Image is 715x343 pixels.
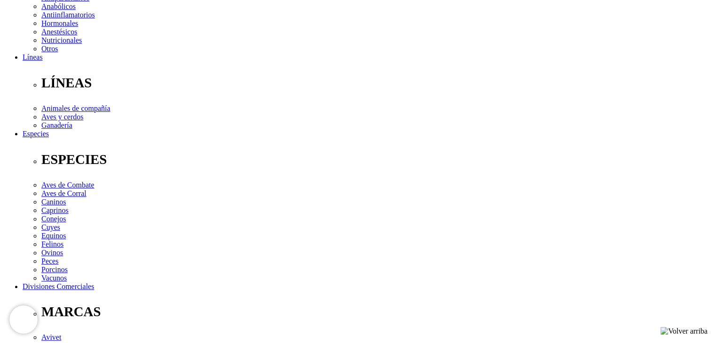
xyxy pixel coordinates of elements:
[41,152,711,167] p: ESPECIES
[23,282,94,290] a: Divisiones Comerciales
[41,240,63,248] a: Felinos
[41,45,58,53] a: Otros
[9,305,38,334] iframe: Brevo live chat
[41,181,94,189] a: Aves de Combate
[41,206,69,214] a: Caprinos
[41,249,63,257] a: Ovinos
[41,333,61,341] a: Avivet
[23,53,43,61] a: Líneas
[41,257,58,265] a: Peces
[23,130,49,138] a: Especies
[41,11,95,19] a: Antiinflamatorios
[41,104,110,112] a: Animales de compañía
[41,189,86,197] a: Aves de Corral
[41,75,711,91] p: LÍNEAS
[41,113,83,121] a: Aves y cerdos
[41,232,66,240] a: Equinos
[41,223,60,231] a: Cuyes
[41,198,66,206] a: Caninos
[41,28,77,36] a: Anestésicos
[41,121,72,129] a: Ganadería
[41,215,66,223] a: Conejos
[41,2,76,10] a: Anabólicos
[41,274,67,282] a: Vacunos
[41,304,711,320] p: MARCAS
[41,265,68,273] a: Porcinos
[660,327,707,335] img: Volver arriba
[41,36,82,44] a: Nutricionales
[41,19,78,27] a: Hormonales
